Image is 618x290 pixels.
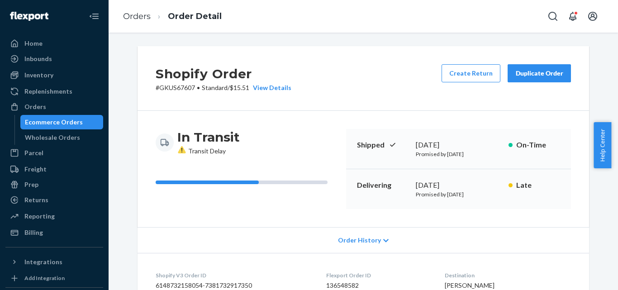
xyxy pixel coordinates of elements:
[156,83,291,92] p: # GKUS67607 / $15.51
[24,39,43,48] div: Home
[168,11,222,21] a: Order Detail
[20,115,104,129] a: Ecommerce Orders
[564,7,582,25] button: Open notifications
[442,64,500,82] button: Create Return
[594,122,611,168] button: Help Center
[85,7,103,25] button: Close Navigation
[20,130,104,145] a: Wholesale Orders
[5,100,103,114] a: Orders
[5,52,103,66] a: Inbounds
[24,195,48,204] div: Returns
[357,180,409,190] p: Delivering
[116,3,229,30] ol: breadcrumbs
[202,84,228,91] span: Standard
[24,212,55,221] div: Reporting
[24,165,47,174] div: Freight
[197,84,200,91] span: •
[25,133,80,142] div: Wholesale Orders
[516,140,560,150] p: On-Time
[24,54,52,63] div: Inbounds
[5,209,103,223] a: Reporting
[416,190,501,198] p: Promised by [DATE]
[326,281,431,290] dd: 136548582
[416,150,501,158] p: Promised by [DATE]
[5,193,103,207] a: Returns
[5,162,103,176] a: Freight
[544,7,562,25] button: Open Search Box
[156,64,291,83] h2: Shopify Order
[24,102,46,111] div: Orders
[10,12,48,21] img: Flexport logo
[5,177,103,192] a: Prep
[24,148,43,157] div: Parcel
[416,180,501,190] div: [DATE]
[249,83,291,92] button: View Details
[24,228,43,237] div: Billing
[177,147,226,155] span: Transit Delay
[24,71,53,80] div: Inventory
[5,68,103,82] a: Inventory
[5,84,103,99] a: Replenishments
[516,180,560,190] p: Late
[24,257,62,266] div: Integrations
[156,281,312,290] dd: 6148732158054-7381732917350
[357,140,409,150] p: Shipped
[5,36,103,51] a: Home
[445,271,571,279] dt: Destination
[123,11,151,21] a: Orders
[326,271,431,279] dt: Flexport Order ID
[508,64,571,82] button: Duplicate Order
[24,180,38,189] div: Prep
[416,140,501,150] div: [DATE]
[5,146,103,160] a: Parcel
[5,225,103,240] a: Billing
[25,118,83,127] div: Ecommerce Orders
[5,273,103,284] a: Add Integration
[24,274,65,282] div: Add Integration
[24,87,72,96] div: Replenishments
[515,69,563,78] div: Duplicate Order
[177,129,240,145] h3: In Transit
[584,7,602,25] button: Open account menu
[156,271,312,279] dt: Shopify V3 Order ID
[338,236,381,245] span: Order History
[5,255,103,269] button: Integrations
